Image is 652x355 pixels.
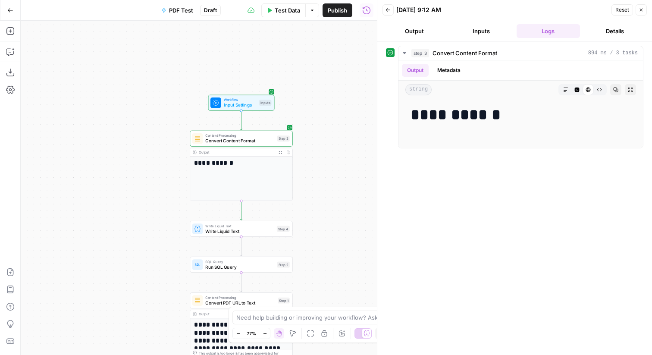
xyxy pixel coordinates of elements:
span: SQL Query [205,259,274,264]
div: Write Liquid TextWrite Liquid TextStep 4 [190,221,292,237]
div: Step 1 [278,298,290,304]
button: Output [402,64,429,77]
img: 62yuwf1kr9krw125ghy9mteuwaw4 [194,297,201,304]
div: Step 2 [277,262,290,268]
span: Draft [204,6,217,14]
div: SQL QueryRun SQL QueryStep 2 [190,257,292,273]
button: Output [382,24,446,38]
span: Content Processing [205,133,274,138]
div: Output [199,311,274,317]
span: Publish [328,6,347,15]
button: Logs [517,24,580,38]
g: Edge from start to step_3 [240,111,242,130]
span: Convert PDF URL to Text [205,299,275,306]
span: Input Settings [224,102,257,108]
button: Inputs [449,24,513,38]
div: Inputs [259,100,271,106]
span: Convert Content Format [433,49,497,57]
span: Content Processing [205,295,275,300]
span: string [405,84,432,95]
div: Step 4 [277,226,290,232]
span: Test Data [275,6,300,15]
span: step_3 [411,49,429,57]
img: o3r9yhbrn24ooq0tey3lueqptmfj [194,135,201,142]
button: Reset [611,4,633,16]
div: Content ProcessingConvert Content FormatStep 3Output**** **** * [190,131,292,201]
span: Write Liquid Text [205,228,274,234]
g: Edge from step_3 to step_4 [240,201,242,220]
span: 894 ms / 3 tasks [588,49,638,57]
div: Output [199,150,274,155]
g: Edge from step_4 to step_2 [240,237,242,256]
g: Edge from step_2 to step_1 [240,273,242,292]
span: Convert Content Format [205,138,274,144]
div: Step 3 [277,135,290,141]
button: Details [583,24,647,38]
button: Metadata [432,64,466,77]
button: PDF Test [156,3,198,17]
span: Run SQL Query [205,264,274,270]
div: 894 ms / 3 tasks [398,60,643,148]
div: WorkflowInput SettingsInputs [190,95,292,111]
button: Test Data [261,3,305,17]
span: Workflow [224,97,257,102]
span: PDF Test [169,6,193,15]
span: Reset [615,6,629,14]
button: Publish [323,3,352,17]
span: 77% [247,330,256,337]
button: 894 ms / 3 tasks [398,46,643,60]
span: Write Liquid Text [205,223,274,228]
